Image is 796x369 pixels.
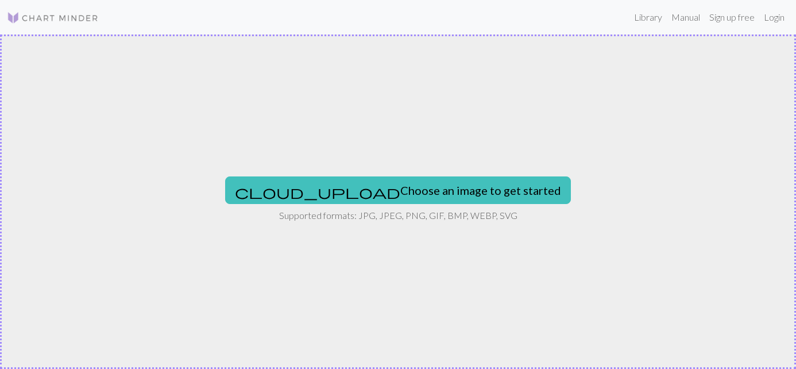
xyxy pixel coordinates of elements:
[225,176,571,204] button: Choose an image to get started
[235,184,400,200] span: cloud_upload
[759,6,789,29] a: Login
[7,11,99,25] img: Logo
[667,6,705,29] a: Manual
[279,209,517,222] p: Supported formats: JPG, JPEG, PNG, GIF, BMP, WEBP, SVG
[705,6,759,29] a: Sign up free
[629,6,667,29] a: Library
